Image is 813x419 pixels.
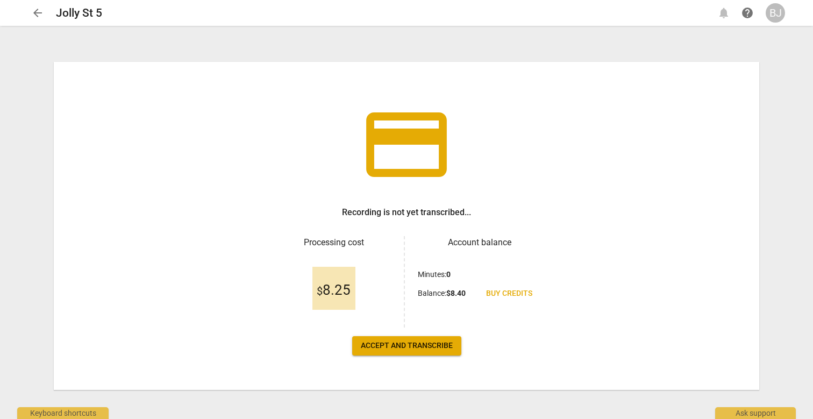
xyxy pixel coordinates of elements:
h3: Recording is not yet transcribed... [342,206,471,219]
span: arrow_back [31,6,44,19]
span: $ [317,285,323,297]
div: Ask support [715,407,796,419]
span: Buy credits [486,288,532,299]
p: Minutes : [418,269,451,280]
p: Balance : [418,288,466,299]
h3: Account balance [418,236,541,249]
h2: Jolly St 5 [56,6,102,20]
button: BJ [766,3,785,23]
a: Buy credits [477,284,541,303]
h3: Processing cost [272,236,395,249]
span: 8.25 [317,282,351,299]
span: help [741,6,754,19]
b: $ 8.40 [446,289,466,297]
div: Keyboard shortcuts [17,407,109,419]
span: credit_card [358,96,455,193]
a: Help [738,3,757,23]
b: 0 [446,270,451,279]
span: Accept and transcribe [361,340,453,351]
button: Accept and transcribe [352,336,461,356]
